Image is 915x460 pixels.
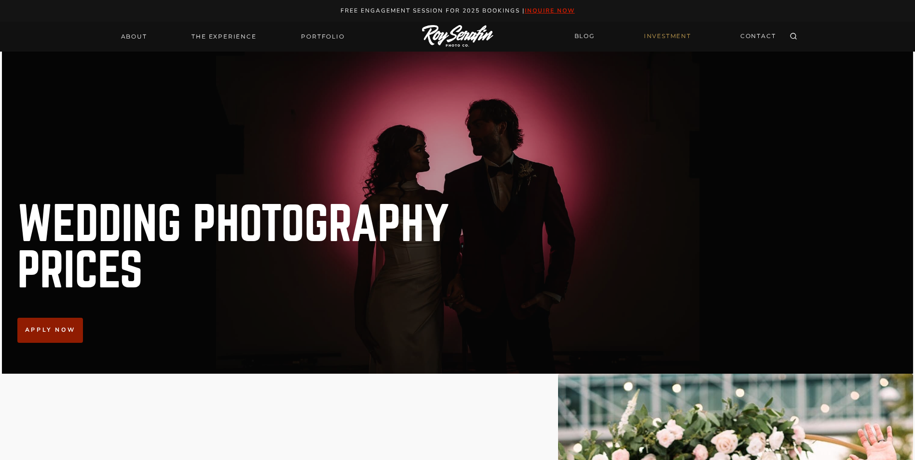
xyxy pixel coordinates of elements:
a: Apply now [17,318,83,342]
a: About [115,30,153,43]
a: THE EXPERIENCE [186,30,262,43]
nav: Primary Navigation [115,30,351,43]
a: CONTACT [735,28,782,45]
a: inquire now [525,7,575,14]
a: BLOG [569,28,601,45]
img: Logo of Roy Serafin Photo Co., featuring stylized text in white on a light background, representi... [422,25,493,48]
span: Apply now [25,325,75,335]
a: INVESTMENT [638,28,697,45]
h1: Wedding Photography Prices [17,202,502,295]
a: Portfolio [295,30,350,43]
nav: Secondary Navigation [569,28,782,45]
p: Free engagement session for 2025 Bookings | [11,6,905,16]
button: View Search Form [787,30,800,43]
